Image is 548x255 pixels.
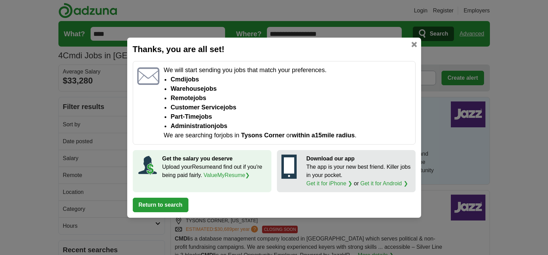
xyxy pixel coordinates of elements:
[170,103,411,112] li: Customer Service jobs
[170,121,411,131] li: Administration jobs
[162,163,267,179] p: Upload your Resume and find out if you're being paid fairly.
[162,155,267,163] p: Get the salary you deserve
[170,94,411,103] li: Remote jobs
[306,163,411,188] p: The app is your new best friend. Killer jobs in your pocket. or
[133,198,188,212] button: Return to search
[170,75,411,84] li: Cmdi jobs
[306,180,352,186] a: Get it for iPhone ❯
[170,84,411,94] li: Warehouse jobs
[164,131,411,140] p: We are searching for jobs in or .
[306,155,411,163] p: Download our app
[360,180,408,186] a: Get it for Android ❯
[133,43,416,56] h2: Thanks, you are all set!
[241,132,285,139] span: Tysons Corner
[204,172,250,178] a: ValueMyResume❯
[164,66,411,75] p: We will start sending you jobs that match your preferences.
[170,112,411,121] li: Part-time jobs
[292,132,355,139] span: within a 15 mile radius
